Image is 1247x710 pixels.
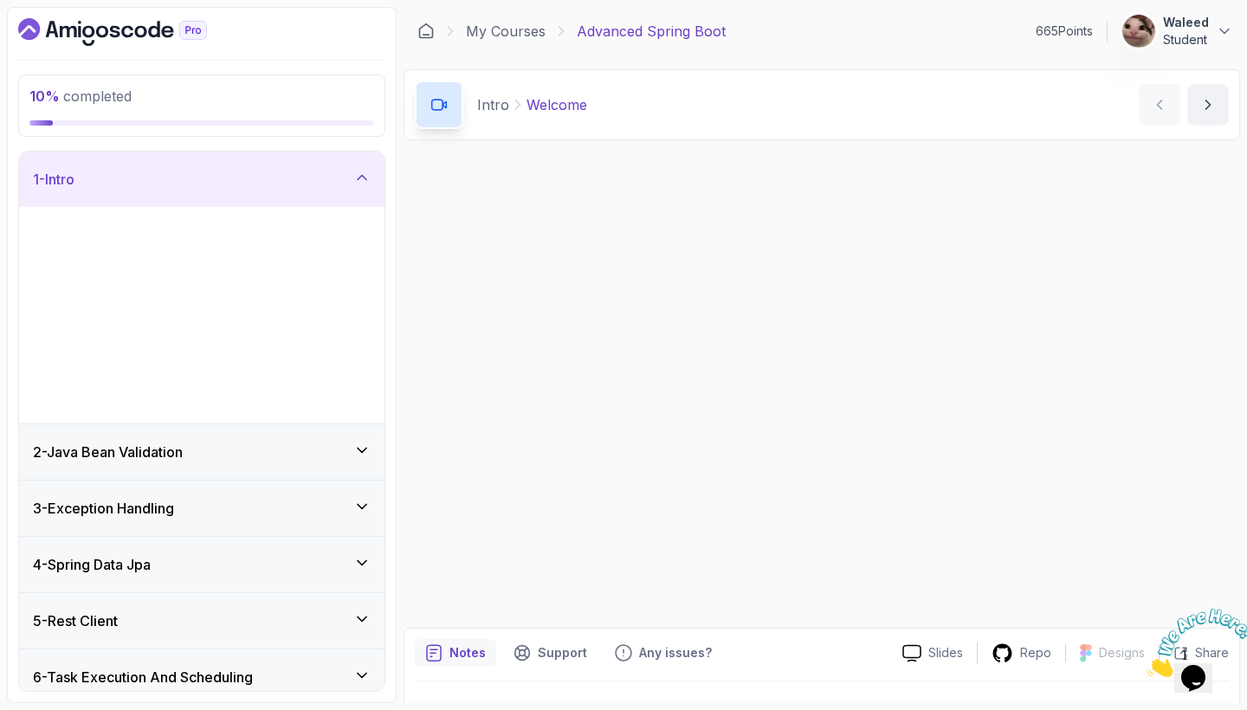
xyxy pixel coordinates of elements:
[19,152,384,207] button: 1-Intro
[527,94,587,115] p: Welcome
[415,639,496,667] button: notes button
[1036,23,1093,40] p: 665 Points
[29,87,132,105] span: completed
[19,481,384,536] button: 3-Exception Handling
[1121,14,1233,48] button: user profile imageWaleedStudent
[33,667,253,687] h3: 6 - Task Execution And Scheduling
[1020,644,1051,662] p: Repo
[1163,31,1209,48] p: Student
[7,7,114,75] img: Chat attention grabber
[19,424,384,480] button: 2-Java Bean Validation
[7,7,14,22] span: 1
[19,593,384,649] button: 5-Rest Client
[577,21,726,42] p: Advanced Spring Boot
[604,639,722,667] button: Feedback button
[978,642,1065,664] a: Repo
[417,23,435,40] a: Dashboard
[538,644,587,662] p: Support
[33,610,118,631] h3: 5 - Rest Client
[19,537,384,592] button: 4-Spring Data Jpa
[449,644,486,662] p: Notes
[33,169,74,190] h3: 1 - Intro
[1187,84,1229,126] button: next content
[33,442,183,462] h3: 2 - Java Bean Validation
[466,21,546,42] a: My Courses
[29,87,60,105] span: 10 %
[1122,15,1155,48] img: user profile image
[1140,602,1247,684] iframe: chat widget
[928,644,963,662] p: Slides
[18,18,247,46] a: Dashboard
[1139,84,1180,126] button: previous content
[888,644,977,662] a: Slides
[33,498,174,519] h3: 3 - Exception Handling
[1099,644,1145,662] p: Designs
[19,649,384,705] button: 6-Task Execution And Scheduling
[33,554,151,575] h3: 4 - Spring Data Jpa
[503,639,598,667] button: Support button
[477,94,509,115] p: Intro
[1163,14,1209,31] p: Waleed
[639,644,712,662] p: Any issues?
